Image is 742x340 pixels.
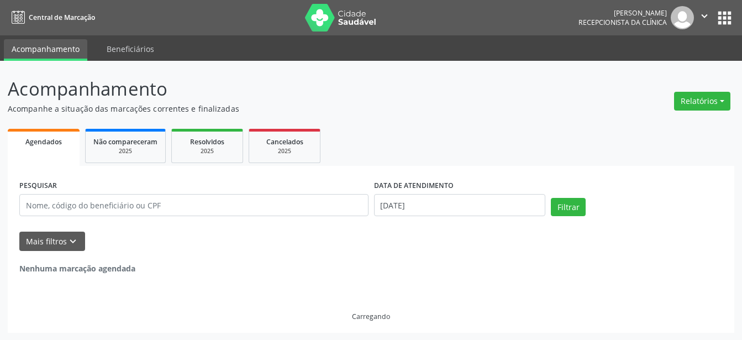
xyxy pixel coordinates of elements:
button: apps [715,8,734,28]
button:  [694,6,715,29]
span: Agendados [25,137,62,147]
a: Beneficiários [99,39,162,59]
div: 2025 [93,147,157,155]
label: DATA DE ATENDIMENTO [374,177,454,195]
button: Mais filtroskeyboard_arrow_down [19,232,85,251]
button: Filtrar [551,198,586,217]
span: Não compareceram [93,137,157,147]
input: Nome, código do beneficiário ou CPF [19,194,369,216]
div: Carregando [352,312,390,321]
div: 2025 [257,147,312,155]
span: Central de Marcação [29,13,95,22]
a: Acompanhamento [4,39,87,61]
a: Central de Marcação [8,8,95,27]
strong: Nenhuma marcação agendada [19,263,135,274]
i:  [698,10,711,22]
div: [PERSON_NAME] [578,8,667,18]
p: Acompanhamento [8,75,517,103]
span: Resolvidos [190,137,224,147]
span: Recepcionista da clínica [578,18,667,27]
input: Selecione um intervalo [374,194,546,216]
div: 2025 [180,147,235,155]
span: Cancelados [266,137,303,147]
label: PESQUISAR [19,177,57,195]
img: img [671,6,694,29]
i: keyboard_arrow_down [67,236,79,248]
button: Relatórios [674,92,730,111]
p: Acompanhe a situação das marcações correntes e finalizadas [8,103,517,114]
